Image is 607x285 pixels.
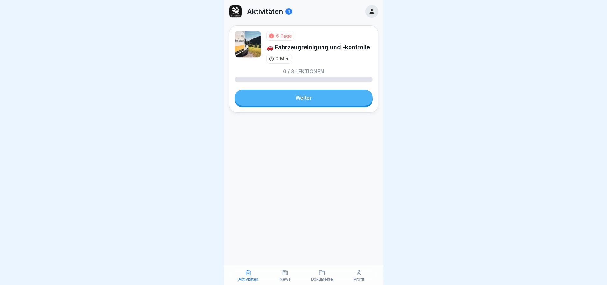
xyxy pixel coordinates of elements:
img: zazc8asra4ka39jdtci05bj8.png [229,5,242,17]
img: fh1uvn449maj2eaxxuiav0c6.png [235,31,261,58]
div: 🚗 Fahrzeugreinigung und -kontrolle [266,43,370,51]
p: 0 / 3 Lektionen [283,69,324,74]
p: Profil [354,277,364,282]
p: Dokumente [311,277,333,282]
p: 2 Min. [276,55,290,62]
p: News [280,277,291,282]
p: Aktivitäten [247,7,283,16]
a: Weiter [235,90,373,106]
div: 6 Tage [276,32,292,39]
div: 1 [285,8,292,15]
p: Aktivitäten [238,277,258,282]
